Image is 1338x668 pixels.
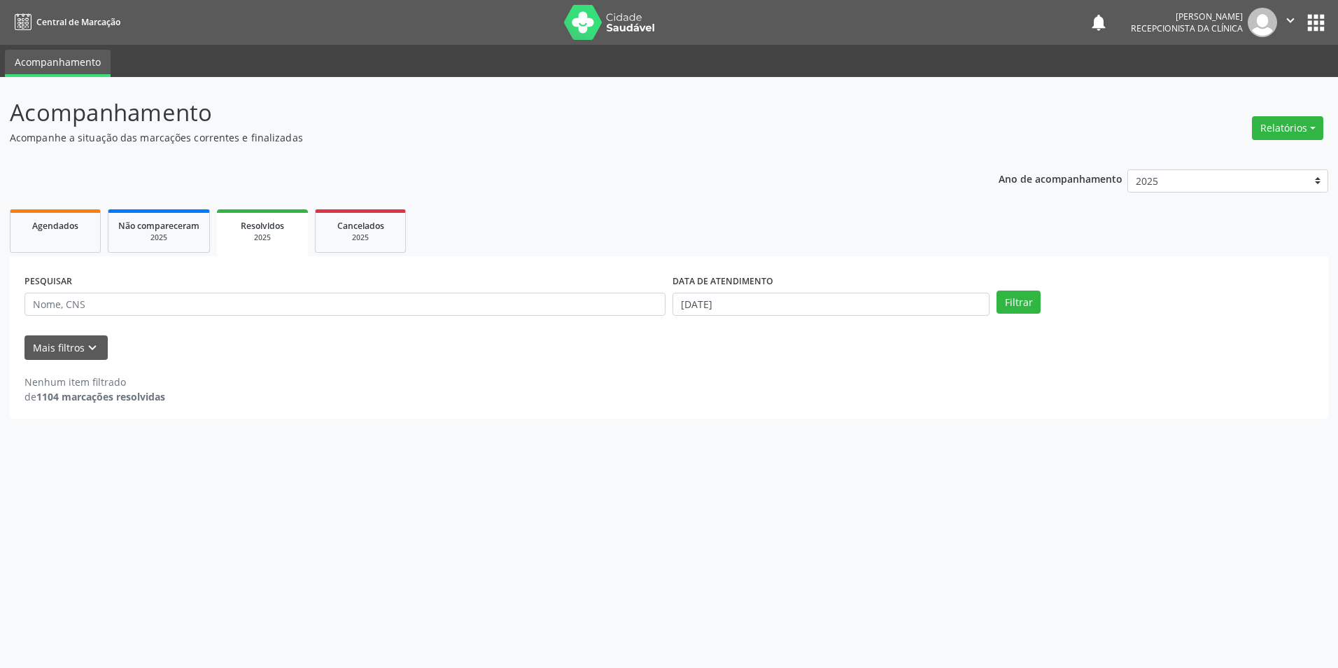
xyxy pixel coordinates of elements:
div: de [24,389,165,404]
strong: 1104 marcações resolvidas [36,390,165,403]
button: Mais filtroskeyboard_arrow_down [24,335,108,360]
span: Cancelados [337,220,384,232]
span: Agendados [32,220,78,232]
i: keyboard_arrow_down [85,340,100,356]
label: PESQUISAR [24,271,72,293]
div: 2025 [118,232,199,243]
button: Filtrar [997,291,1041,314]
i:  [1283,13,1298,28]
div: 2025 [227,232,298,243]
img: img [1248,8,1277,37]
span: Resolvidos [241,220,284,232]
span: Central de Marcação [36,16,120,28]
a: Central de Marcação [10,11,120,34]
div: [PERSON_NAME] [1131,11,1243,22]
div: Nenhum item filtrado [24,375,165,389]
input: Selecione um intervalo [672,293,990,316]
a: Acompanhamento [5,50,111,77]
span: Recepcionista da clínica [1131,22,1243,34]
button: Relatórios [1252,116,1323,140]
div: 2025 [325,232,395,243]
p: Acompanhe a situação das marcações correntes e finalizadas [10,130,933,145]
button:  [1277,8,1304,37]
p: Ano de acompanhamento [999,169,1122,187]
input: Nome, CNS [24,293,666,316]
p: Acompanhamento [10,95,933,130]
button: apps [1304,11,1328,35]
span: Não compareceram [118,220,199,232]
button: notifications [1089,13,1108,32]
label: DATA DE ATENDIMENTO [672,271,773,293]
